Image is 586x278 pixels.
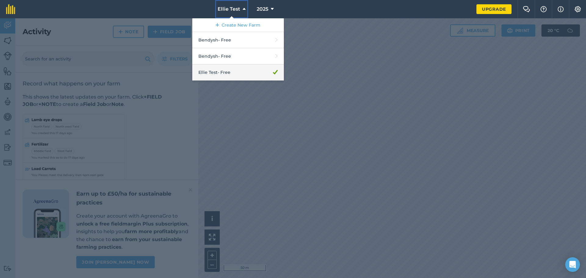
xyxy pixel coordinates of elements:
img: Two speech bubbles overlapping with the left bubble in the forefront [523,6,530,12]
img: fieldmargin Logo [6,4,15,14]
a: Bendysh- Free [192,32,284,48]
span: 2025 [257,5,268,13]
a: Upgrade [476,4,512,14]
img: svg+xml;base64,PHN2ZyB4bWxucz0iaHR0cDovL3d3dy53My5vcmcvMjAwMC9zdmciIHdpZHRoPSIxNyIgaGVpZ2h0PSIxNy... [558,5,564,13]
span: Ellie Test [218,5,240,13]
a: Bendysh- Free [192,48,284,64]
a: Ellie Test- Free [192,64,284,81]
img: A cog icon [574,6,581,12]
div: Open Intercom Messenger [565,257,580,272]
img: A question mark icon [540,6,547,12]
a: Create New Farm [192,18,284,32]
